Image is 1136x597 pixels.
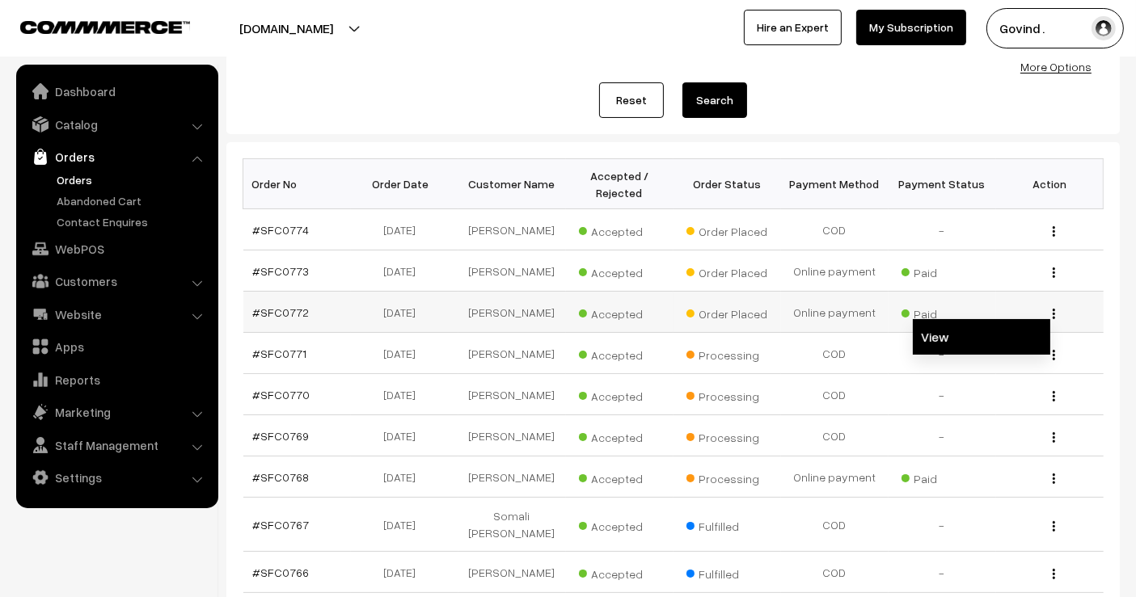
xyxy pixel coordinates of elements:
a: Orders [53,171,213,188]
td: COD [781,209,889,250]
th: Customer Name [458,159,566,209]
a: #SFC0771 [253,347,307,360]
td: [PERSON_NAME] [458,456,566,498]
img: COMMMERCE [20,21,190,33]
td: [DATE] [351,209,458,250]
span: Accepted [579,343,660,364]
td: [DATE] [351,415,458,456]
img: Menu [1053,309,1055,319]
td: [PERSON_NAME] [458,292,566,333]
a: View [913,319,1050,355]
span: Order Placed [686,260,767,281]
span: Accepted [579,260,660,281]
a: #SFC0769 [253,429,310,443]
img: Menu [1053,569,1055,579]
th: Order Date [351,159,458,209]
a: Abandoned Cart [53,192,213,209]
img: Menu [1053,267,1055,278]
td: [PERSON_NAME] [458,552,566,593]
span: Accepted [579,466,660,487]
span: Processing [686,425,767,446]
span: Accepted [579,384,660,405]
td: [PERSON_NAME] [458,250,566,292]
td: [PERSON_NAME] [458,415,566,456]
button: [DOMAIN_NAME] [183,8,390,48]
a: Settings [20,463,213,492]
span: Processing [686,466,767,487]
td: [PERSON_NAME] [458,209,566,250]
a: Hire an Expert [744,10,842,45]
a: #SFC0766 [253,565,310,579]
span: Paid [902,466,982,487]
img: Menu [1053,521,1055,532]
span: Processing [686,343,767,364]
img: Menu [1053,391,1055,402]
button: Search [682,82,747,118]
a: More Options [1020,60,1092,74]
a: COMMMERCE [20,16,162,36]
a: Catalog [20,110,213,139]
img: Menu [1053,473,1055,484]
span: Accepted [579,561,660,582]
th: Order No [243,159,351,209]
a: Customers [20,267,213,296]
span: Order Placed [686,219,767,240]
th: Accepted / Rejected [566,159,674,209]
span: Paid [902,301,982,322]
span: Fulfilled [686,561,767,582]
a: Apps [20,332,213,361]
a: Reset [599,82,664,118]
td: [DATE] [351,292,458,333]
td: COD [781,374,889,415]
span: Processing [686,384,767,405]
td: - [889,415,996,456]
span: Accepted [579,425,660,446]
span: Accepted [579,219,660,240]
td: - [889,374,996,415]
td: COD [781,552,889,593]
a: Marketing [20,397,213,427]
td: [DATE] [351,333,458,374]
a: Reports [20,365,213,394]
td: Online payment [781,456,889,498]
th: Action [996,159,1104,209]
a: #SFC0768 [253,470,310,484]
td: COD [781,415,889,456]
td: Somali [PERSON_NAME] [458,498,566,552]
td: [PERSON_NAME] [458,374,566,415]
td: COD [781,333,889,374]
th: Payment Status [889,159,996,209]
img: Menu [1053,350,1055,360]
td: - [889,498,996,552]
th: Order Status [674,159,781,209]
a: #SFC0770 [253,388,310,402]
span: Accepted [579,301,660,322]
a: My Subscription [856,10,966,45]
img: Menu [1053,432,1055,443]
td: Online payment [781,250,889,292]
button: Govind . [986,8,1124,48]
td: [PERSON_NAME] [458,333,566,374]
a: #SFC0767 [253,518,310,532]
a: Website [20,300,213,329]
img: user [1092,16,1116,40]
a: Staff Management [20,431,213,460]
th: Payment Method [781,159,889,209]
a: #SFC0773 [253,264,310,278]
span: Paid [902,260,982,281]
a: Orders [20,142,213,171]
td: Online payment [781,292,889,333]
td: - [889,209,996,250]
td: [DATE] [351,552,458,593]
a: Dashboard [20,77,213,106]
a: #SFC0772 [253,305,310,319]
img: Menu [1053,226,1055,237]
td: - [889,552,996,593]
span: Order Placed [686,301,767,322]
a: WebPOS [20,234,213,263]
a: Contact Enquires [53,213,213,230]
td: [DATE] [351,374,458,415]
span: Fulfilled [686,514,767,535]
td: [DATE] [351,456,458,498]
td: - [889,333,996,374]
